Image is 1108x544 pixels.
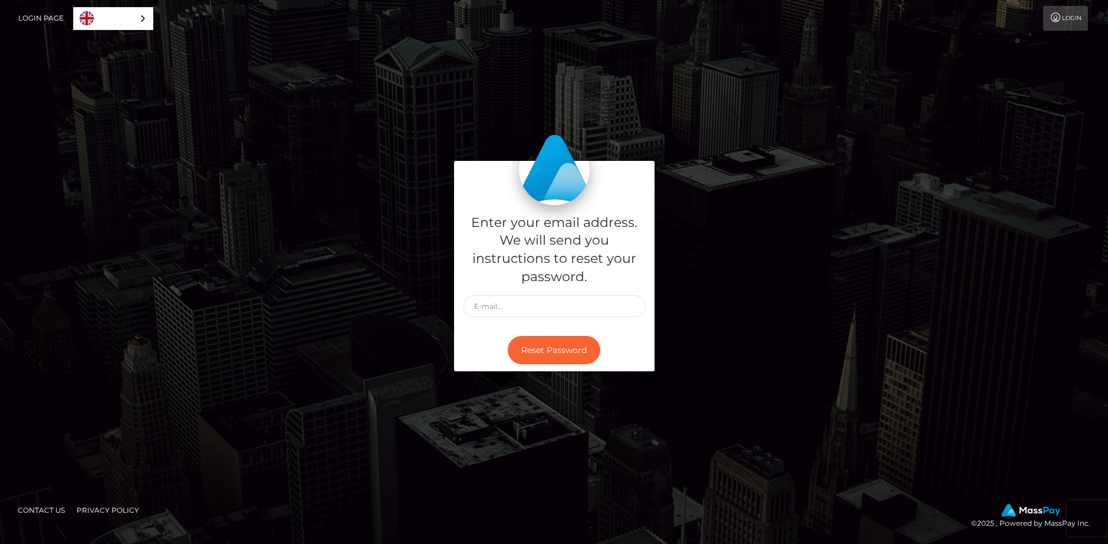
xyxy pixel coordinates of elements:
img: MassPay Login [519,134,590,205]
div: Language [73,7,153,30]
aside: Language selected: English [73,7,153,30]
a: English [74,8,153,29]
input: E-mail... [463,295,646,317]
a: Login [1043,6,1088,31]
a: Login Page [18,6,64,31]
img: MassPay [1001,504,1060,517]
a: Contact Us [13,501,70,519]
button: Reset Password [508,336,600,365]
a: Privacy Policy [72,501,144,519]
div: © 2025 , Powered by MassPay Inc. [971,504,1099,530]
h5: Enter your email address. We will send you instructions to reset your password. [463,214,646,286]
